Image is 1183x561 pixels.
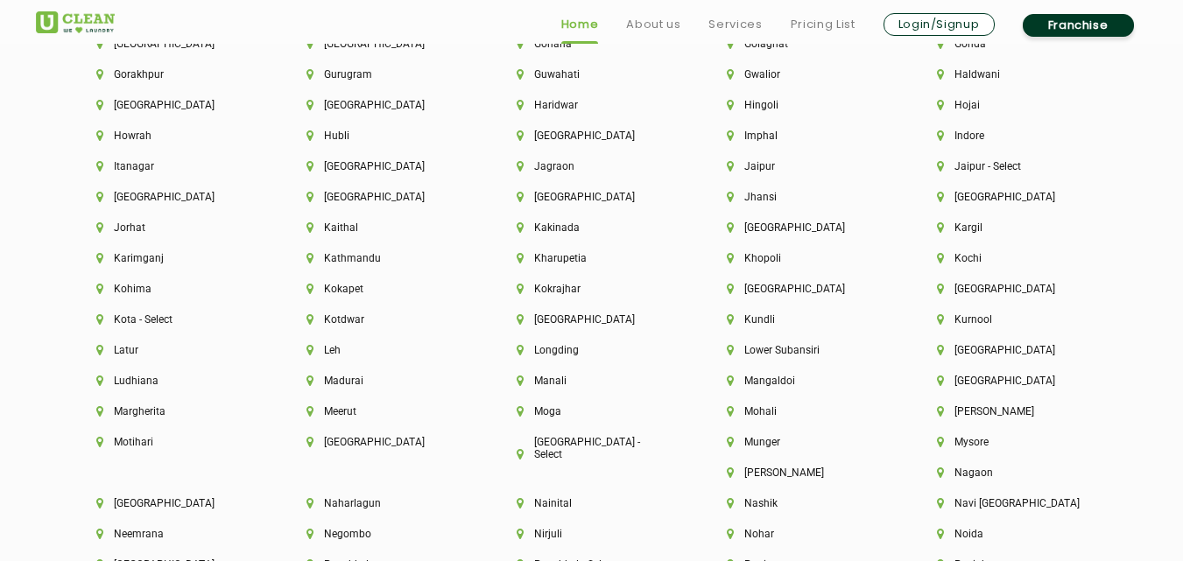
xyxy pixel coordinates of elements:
[727,528,877,540] li: Nohar
[306,130,457,142] li: Hubli
[517,68,667,81] li: Guwahati
[517,160,667,172] li: Jagraon
[937,221,1088,234] li: Kargil
[517,252,667,264] li: Kharupetia
[517,528,667,540] li: Nirjuli
[937,405,1088,417] li: [PERSON_NAME]
[727,130,877,142] li: Imphal
[96,99,247,111] li: [GEOGRAPHIC_DATA]
[96,191,247,203] li: [GEOGRAPHIC_DATA]
[96,160,247,172] li: Itanagar
[937,497,1088,509] li: Navi [GEOGRAPHIC_DATA]
[727,99,877,111] li: Hingoli
[937,466,1088,479] li: Nagaon
[96,68,247,81] li: Gorakhpur
[937,191,1088,203] li: [GEOGRAPHIC_DATA]
[727,191,877,203] li: Jhansi
[306,405,457,417] li: Meerut
[96,344,247,356] li: Latur
[517,436,667,460] li: [GEOGRAPHIC_DATA] - Select
[937,130,1088,142] li: Indore
[96,130,247,142] li: Howrah
[727,466,877,479] li: [PERSON_NAME]
[306,283,457,295] li: Kokapet
[517,405,667,417] li: Moga
[517,375,667,387] li: Manali
[727,160,877,172] li: Jaipur
[727,405,877,417] li: Mohali
[306,99,457,111] li: [GEOGRAPHIC_DATA]
[937,99,1088,111] li: Hojai
[306,252,457,264] li: Kathmandu
[791,14,856,35] a: Pricing List
[708,14,762,35] a: Services
[937,160,1088,172] li: Jaipur - Select
[96,283,247,295] li: Kohima
[727,344,877,356] li: Lower Subansiri
[96,313,247,326] li: Kota - Select
[937,436,1088,448] li: Mysore
[96,497,247,509] li: [GEOGRAPHIC_DATA]
[96,221,247,234] li: Jorhat
[937,375,1088,387] li: [GEOGRAPHIC_DATA]
[517,130,667,142] li: [GEOGRAPHIC_DATA]
[727,221,877,234] li: [GEOGRAPHIC_DATA]
[937,313,1088,326] li: Kurnool
[727,252,877,264] li: Khopoli
[96,252,247,264] li: Karimganj
[727,436,877,448] li: Munger
[517,497,667,509] li: Nainital
[727,283,877,295] li: [GEOGRAPHIC_DATA]
[884,13,995,36] a: Login/Signup
[36,11,115,33] img: UClean Laundry and Dry Cleaning
[96,528,247,540] li: Neemrana
[517,313,667,326] li: [GEOGRAPHIC_DATA]
[727,497,877,509] li: Nashik
[626,14,680,35] a: About us
[517,221,667,234] li: Kakinada
[96,375,247,387] li: Ludhiana
[96,436,247,448] li: Motihari
[1023,14,1134,37] a: Franchise
[306,191,457,203] li: [GEOGRAPHIC_DATA]
[727,313,877,326] li: Kundli
[306,436,457,448] li: [GEOGRAPHIC_DATA]
[727,68,877,81] li: Gwalior
[517,283,667,295] li: Kokrajhar
[306,497,457,509] li: Naharlagun
[306,160,457,172] li: [GEOGRAPHIC_DATA]
[937,344,1088,356] li: [GEOGRAPHIC_DATA]
[306,344,457,356] li: Leh
[306,68,457,81] li: Gurugram
[561,14,599,35] a: Home
[306,528,457,540] li: Negombo
[727,375,877,387] li: Mangaldoi
[517,344,667,356] li: Longding
[306,221,457,234] li: Kaithal
[937,283,1088,295] li: [GEOGRAPHIC_DATA]
[517,191,667,203] li: [GEOGRAPHIC_DATA]
[937,252,1088,264] li: Kochi
[306,375,457,387] li: Madurai
[517,99,667,111] li: Haridwar
[937,528,1088,540] li: Noida
[306,313,457,326] li: Kotdwar
[96,405,247,417] li: Margherita
[937,68,1088,81] li: Haldwani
